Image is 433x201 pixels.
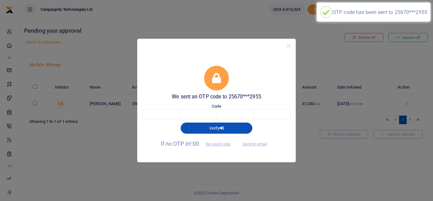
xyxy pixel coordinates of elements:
button: Verify [181,123,252,133]
h5: We sent an OTP code to 25670***2955 [142,94,291,100]
div: OTP code has been sent to 25670***2955 [333,9,427,15]
span: If no OTP in [161,140,236,147]
label: Code [212,103,221,110]
button: Close [284,41,293,50]
span: !:00 [190,140,199,147]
